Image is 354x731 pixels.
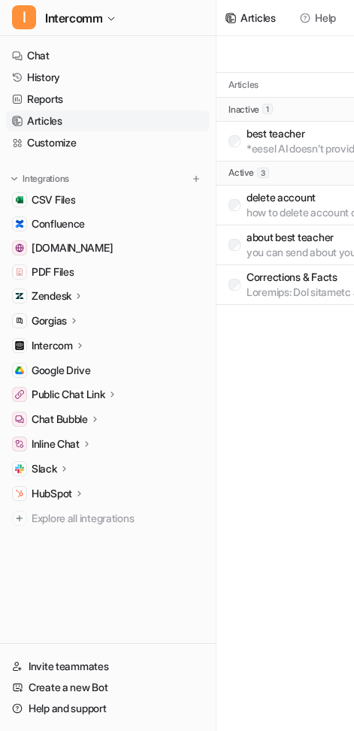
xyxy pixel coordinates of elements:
[32,216,85,231] span: Confluence
[15,341,24,350] img: Intercom
[12,511,27,526] img: explore all integrations
[241,10,276,26] div: Articles
[15,195,24,204] img: CSV Files
[15,366,24,375] img: Google Drive
[6,656,210,677] a: Invite teammates
[295,7,342,29] button: Help
[32,506,204,530] span: Explore all integrations
[32,338,73,353] p: Intercom
[32,387,105,402] p: Public Chat Link
[32,436,80,452] p: Inline Chat
[15,464,24,473] img: Slack
[9,174,20,184] img: expand menu
[45,8,102,29] span: Intercomm
[6,132,210,153] a: Customize
[228,79,259,91] p: Articles
[6,360,210,381] a: Google DriveGoogle Drive
[12,5,36,29] span: I
[6,213,210,234] a: ConfluenceConfluence
[32,240,113,255] span: [DOMAIN_NAME]
[32,288,71,304] p: Zendesk
[6,171,74,186] button: Integrations
[6,110,210,131] a: Articles
[32,461,57,476] p: Slack
[6,261,210,282] a: PDF FilesPDF Files
[32,412,88,427] p: Chat Bubble
[15,291,24,301] img: Zendesk
[15,219,24,228] img: Confluence
[32,264,74,279] span: PDF Files
[15,489,24,498] img: HubSpot
[15,390,24,399] img: Public Chat Link
[262,104,273,114] span: 1
[32,192,75,207] span: CSV Files
[191,174,201,184] img: menu_add.svg
[6,677,210,698] a: Create a new Bot
[23,173,69,185] p: Integrations
[257,168,269,178] span: 3
[15,316,24,325] img: Gorgias
[6,67,210,88] a: History
[15,267,24,276] img: PDF Files
[6,45,210,66] a: Chat
[15,415,24,424] img: Chat Bubble
[32,486,72,501] p: HubSpot
[6,89,210,110] a: Reports
[32,313,67,328] p: Gorgias
[6,698,210,719] a: Help and support
[15,243,24,252] img: www.helpdesk.com
[6,237,210,258] a: www.helpdesk.com[DOMAIN_NAME]
[6,508,210,529] a: Explore all integrations
[228,104,259,116] p: inactive
[32,363,91,378] span: Google Drive
[228,167,254,179] p: active
[15,440,24,449] img: Inline Chat
[6,189,210,210] a: CSV FilesCSV Files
